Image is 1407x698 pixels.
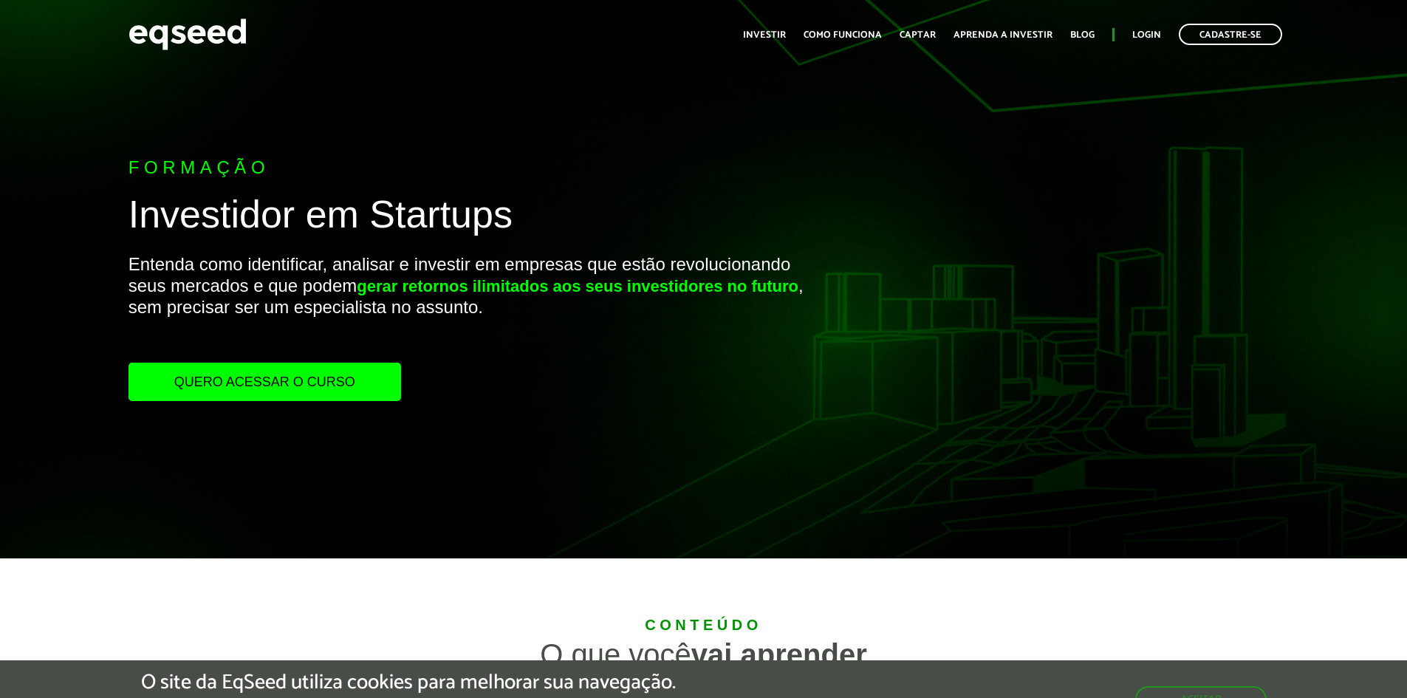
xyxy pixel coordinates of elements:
[245,640,1161,669] div: O que você
[357,277,798,295] strong: gerar retornos ilimitados aos seus investidores no futuro
[743,30,786,40] a: Investir
[954,30,1052,40] a: Aprenda a investir
[141,671,676,694] h5: O site da EqSeed utiliza cookies para melhorar sua navegação.
[1070,30,1095,40] a: Blog
[129,157,810,179] p: Formação
[129,254,810,362] p: Entenda como identificar, analisar e investir em empresas que estão revolucionando seus mercados ...
[691,638,867,671] strong: vai aprender
[900,30,936,40] a: Captar
[1132,30,1161,40] a: Login
[129,363,401,401] a: Quero acessar o curso
[1179,24,1282,45] a: Cadastre-se
[129,15,247,54] img: EqSeed
[804,30,882,40] a: Como funciona
[129,194,810,243] h1: Investidor em Startups
[245,617,1161,632] div: Conteúdo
